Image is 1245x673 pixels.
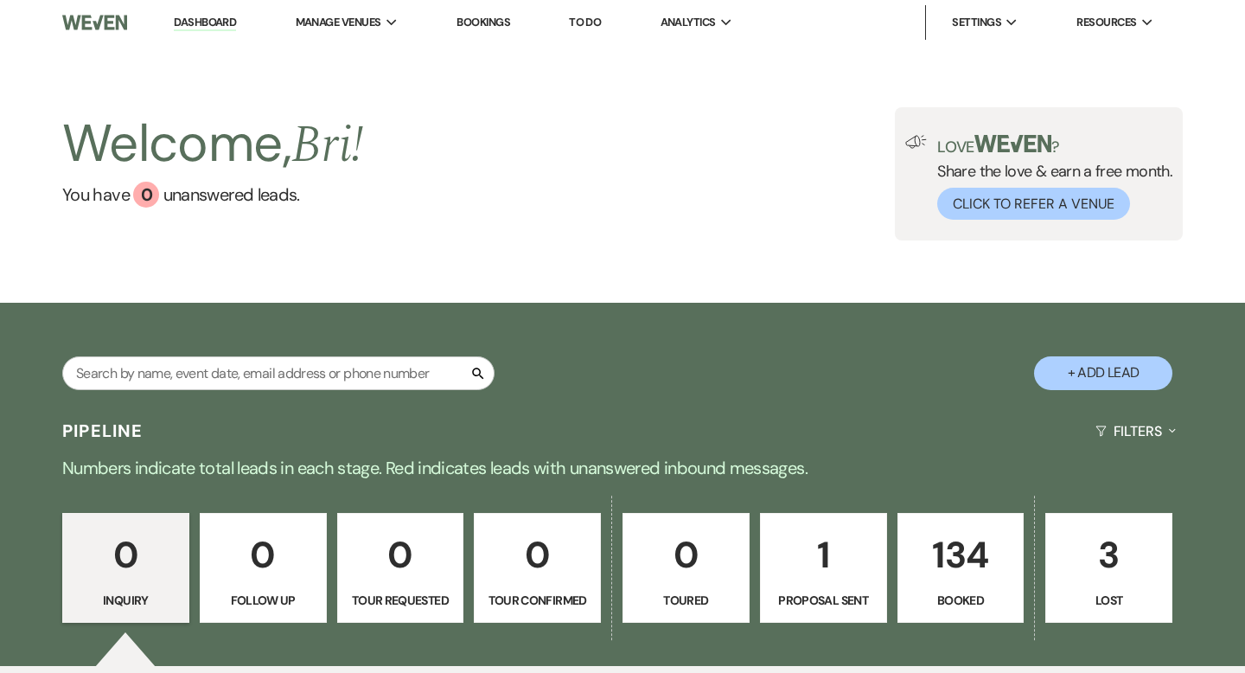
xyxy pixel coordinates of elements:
[474,513,601,624] a: 0Tour Confirmed
[952,14,1001,31] span: Settings
[73,526,178,584] p: 0
[296,14,381,31] span: Manage Venues
[291,106,363,185] span: Bri !
[337,513,464,624] a: 0Tour Requested
[897,513,1025,624] a: 134Booked
[133,182,159,208] div: 0
[1057,591,1161,610] p: Lost
[485,591,590,610] p: Tour Confirmed
[937,188,1130,220] button: Click to Refer a Venue
[760,513,887,624] a: 1Proposal Sent
[62,182,363,208] a: You have 0 unanswered leads.
[1089,408,1183,454] button: Filters
[73,591,178,610] p: Inquiry
[909,526,1013,584] p: 134
[905,135,927,149] img: loud-speaker-illustration.svg
[1057,526,1161,584] p: 3
[62,419,144,443] h3: Pipeline
[634,591,738,610] p: Toured
[909,591,1013,610] p: Booked
[62,356,495,390] input: Search by name, event date, email address or phone number
[200,513,327,624] a: 0Follow Up
[622,513,750,624] a: 0Toured
[211,526,316,584] p: 0
[456,15,510,29] a: Bookings
[974,135,1051,152] img: weven-logo-green.svg
[569,15,601,29] a: To Do
[771,591,876,610] p: Proposal Sent
[211,591,316,610] p: Follow Up
[634,526,738,584] p: 0
[937,135,1172,155] p: Love ?
[485,526,590,584] p: 0
[62,107,363,182] h2: Welcome,
[771,526,876,584] p: 1
[62,4,127,41] img: Weven Logo
[927,135,1172,220] div: Share the love & earn a free month.
[348,526,453,584] p: 0
[1034,356,1172,390] button: + Add Lead
[348,591,453,610] p: Tour Requested
[1076,14,1136,31] span: Resources
[1045,513,1172,624] a: 3Lost
[174,15,236,31] a: Dashboard
[661,14,716,31] span: Analytics
[62,513,189,624] a: 0Inquiry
